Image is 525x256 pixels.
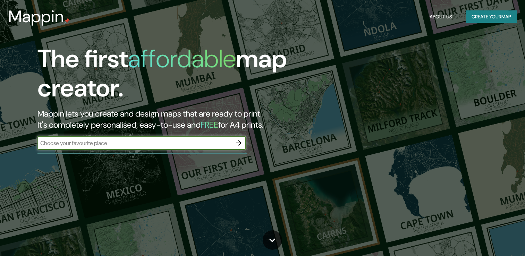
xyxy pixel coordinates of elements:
h1: The first map creator. [37,44,300,108]
input: Choose your favourite place [37,139,232,147]
iframe: Help widget launcher [463,229,517,248]
button: About Us [427,10,455,23]
h3: Mappin [8,7,64,26]
h5: FREE [201,119,218,130]
h1: affordable [128,43,236,75]
button: Create yourmap [466,10,517,23]
img: mappin-pin [64,18,70,24]
h2: Mappin lets you create and design maps that are ready to print. It's completely personalised, eas... [37,108,300,130]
